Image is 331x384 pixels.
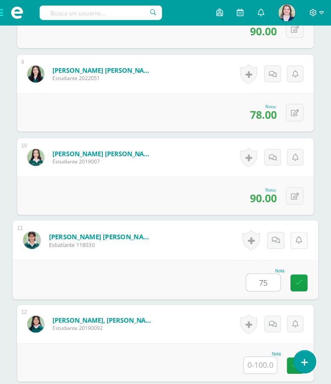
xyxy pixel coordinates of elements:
span: 78.00 [250,107,277,122]
div: Nota: [250,187,277,193]
span: Estudiante 20190092 [52,325,155,332]
a: [PERSON_NAME] [PERSON_NAME] [52,149,155,158]
div: Nota: [250,103,277,109]
a: [PERSON_NAME] [PERSON_NAME] [49,232,154,241]
input: Busca un usuario... [40,6,162,20]
img: 25aa3ceeaef8ec2218e61530ab5a65a8.png [27,66,44,83]
span: Estudiante 2019007 [52,158,155,165]
span: Estudiante 118030 [49,241,154,249]
img: 08088c3899e504a44bc1e116c0e85173.png [279,4,296,21]
img: 33f98e08faf0c851148b7a0cab04843e.png [27,149,44,166]
a: [PERSON_NAME], [PERSON_NAME] [52,316,155,325]
div: Nota [246,269,285,274]
img: 83083a37b99434561b5cd5a78dd4ec51.png [23,232,41,249]
input: 0-100.0 [244,357,277,374]
span: Estudiante 2022051 [52,75,155,82]
div: Nota [244,352,281,357]
input: 0-100.0 [247,274,281,291]
img: 7e7769ec19000741d254936d2933488f.png [27,316,44,333]
a: [PERSON_NAME] [PERSON_NAME] [52,66,155,75]
span: 90.00 [250,24,277,38]
span: 90.00 [250,191,277,205]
